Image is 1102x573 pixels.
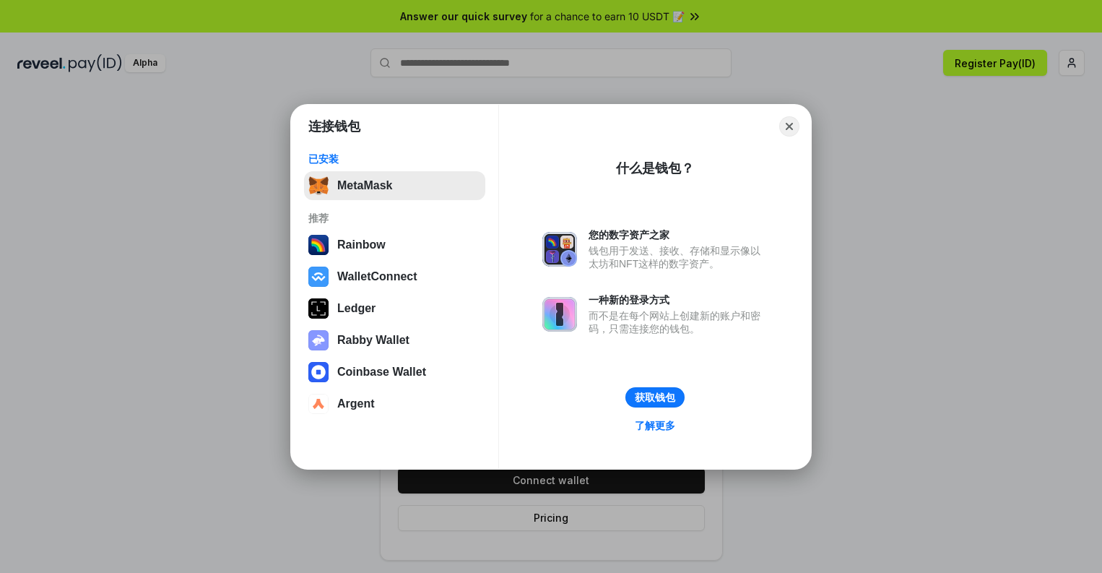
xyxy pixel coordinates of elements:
div: WalletConnect [337,270,417,283]
div: 钱包用于发送、接收、存储和显示像以太坊和NFT这样的数字资产。 [589,244,768,270]
button: Rabby Wallet [304,326,485,355]
img: svg+xml,%3Csvg%20xmlns%3D%22http%3A%2F%2Fwww.w3.org%2F2000%2Fsvg%22%20fill%3D%22none%22%20viewBox... [542,232,577,267]
button: WalletConnect [304,262,485,291]
img: svg+xml,%3Csvg%20xmlns%3D%22http%3A%2F%2Fwww.w3.org%2F2000%2Fsvg%22%20fill%3D%22none%22%20viewBox... [308,330,329,350]
div: Rainbow [337,238,386,251]
button: MetaMask [304,171,485,200]
div: Ledger [337,302,376,315]
button: Argent [304,389,485,418]
div: 已安装 [308,152,481,165]
div: Argent [337,397,375,410]
img: svg+xml,%3Csvg%20width%3D%2228%22%20height%3D%2228%22%20viewBox%3D%220%200%2028%2028%22%20fill%3D... [308,267,329,287]
div: Coinbase Wallet [337,366,426,379]
div: MetaMask [337,179,392,192]
img: svg+xml,%3Csvg%20width%3D%2228%22%20height%3D%2228%22%20viewBox%3D%220%200%2028%2028%22%20fill%3D... [308,394,329,414]
div: 您的数字资产之家 [589,228,768,241]
div: 获取钱包 [635,391,675,404]
div: 了解更多 [635,419,675,432]
img: svg+xml,%3Csvg%20xmlns%3D%22http%3A%2F%2Fwww.w3.org%2F2000%2Fsvg%22%20fill%3D%22none%22%20viewBox... [542,297,577,332]
img: svg+xml,%3Csvg%20width%3D%22120%22%20height%3D%22120%22%20viewBox%3D%220%200%20120%20120%22%20fil... [308,235,329,255]
div: 一种新的登录方式 [589,293,768,306]
button: Coinbase Wallet [304,358,485,387]
div: Rabby Wallet [337,334,409,347]
a: 了解更多 [626,416,684,435]
img: svg+xml,%3Csvg%20xmlns%3D%22http%3A%2F%2Fwww.w3.org%2F2000%2Fsvg%22%20width%3D%2228%22%20height%3... [308,298,329,319]
button: Rainbow [304,231,485,259]
div: 而不是在每个网站上创建新的账户和密码，只需连接您的钱包。 [589,309,768,335]
button: Ledger [304,294,485,323]
div: 推荐 [308,212,481,225]
img: svg+xml,%3Csvg%20width%3D%2228%22%20height%3D%2228%22%20viewBox%3D%220%200%2028%2028%22%20fill%3D... [308,362,329,382]
button: 获取钱包 [625,387,685,408]
button: Close [779,116,799,137]
img: svg+xml,%3Csvg%20fill%3D%22none%22%20height%3D%2233%22%20viewBox%3D%220%200%2035%2033%22%20width%... [308,176,329,196]
div: 什么是钱包？ [616,160,694,177]
h1: 连接钱包 [308,118,360,135]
